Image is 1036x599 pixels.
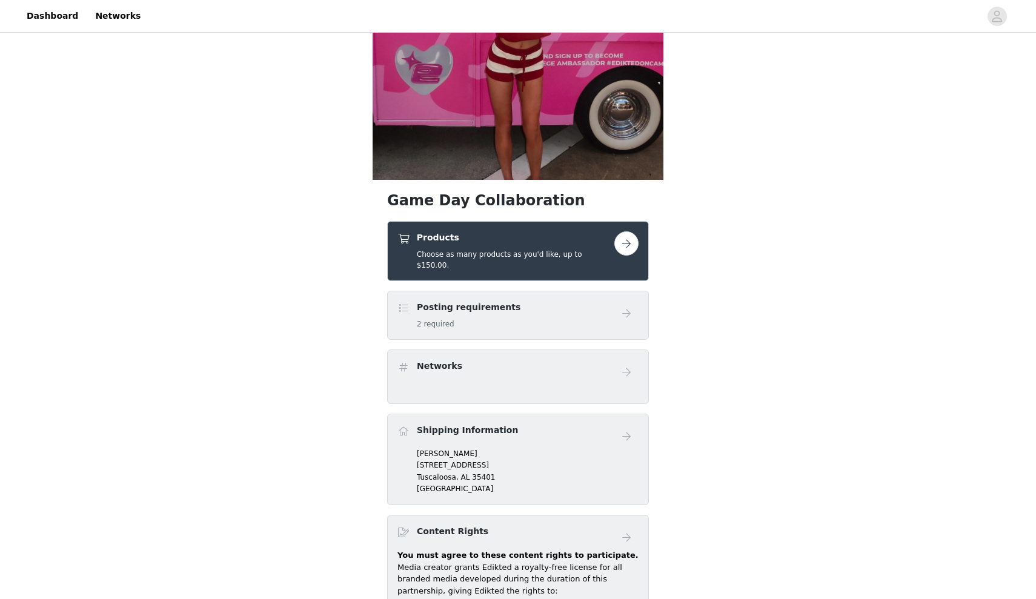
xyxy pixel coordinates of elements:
[417,525,488,538] h4: Content Rights
[461,473,470,482] span: AL
[88,2,148,30] a: Networks
[417,448,639,459] p: [PERSON_NAME]
[417,360,462,372] h4: Networks
[397,561,639,597] p: Media creator grants Edikted a royalty-free license for all branded media developed during the du...
[387,221,649,281] div: Products
[417,231,614,244] h4: Products
[417,460,639,471] p: [STREET_ADDRESS]
[387,349,649,404] div: Networks
[387,291,649,340] div: Posting requirements
[417,319,520,329] h5: 2 required
[417,473,459,482] span: Tuscaloosa,
[472,473,495,482] span: 35401
[19,2,85,30] a: Dashboard
[387,190,649,211] h1: Game Day Collaboration
[397,551,639,560] strong: You must agree to these content rights to participate.
[417,424,518,437] h4: Shipping Information
[387,414,649,505] div: Shipping Information
[417,301,520,314] h4: Posting requirements
[417,483,639,494] p: [GEOGRAPHIC_DATA]
[991,7,1003,26] div: avatar
[417,249,614,271] h5: Choose as many products as you'd like, up to $150.00.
